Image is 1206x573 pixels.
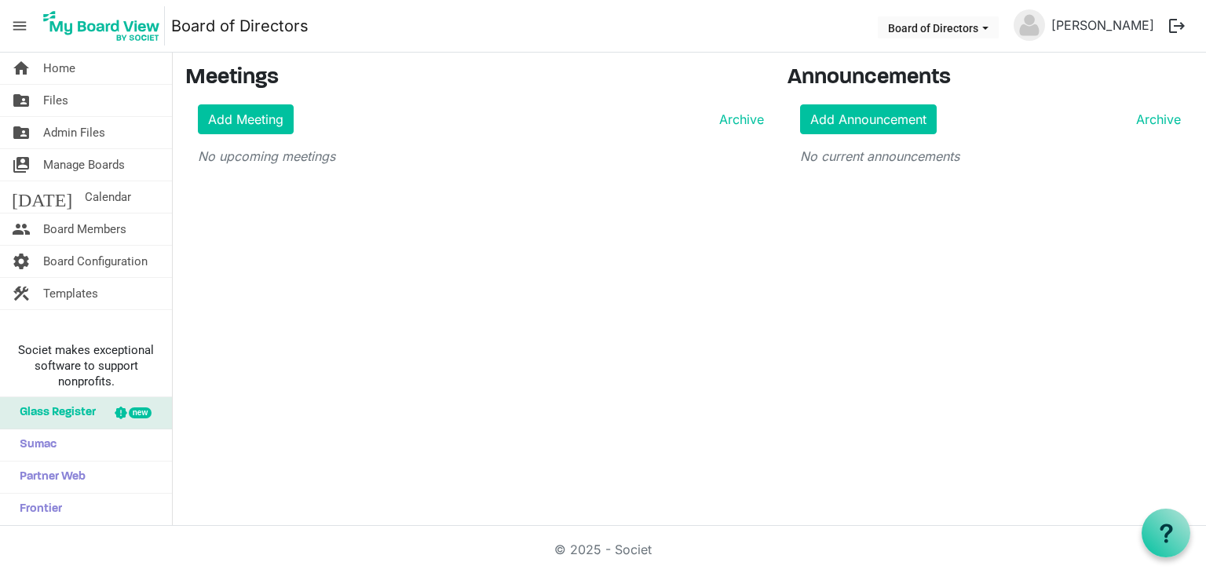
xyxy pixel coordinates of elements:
[43,278,98,309] span: Templates
[12,53,31,84] span: home
[43,246,148,277] span: Board Configuration
[38,6,165,46] img: My Board View Logo
[12,494,62,525] span: Frontier
[85,181,131,213] span: Calendar
[38,6,171,46] a: My Board View Logo
[1130,110,1181,129] a: Archive
[788,65,1194,92] h3: Announcements
[878,16,999,38] button: Board of Directors dropdownbutton
[12,278,31,309] span: construction
[713,110,764,129] a: Archive
[1045,9,1160,41] a: [PERSON_NAME]
[171,10,309,42] a: Board of Directors
[43,53,75,84] span: Home
[185,65,764,92] h3: Meetings
[129,407,152,418] div: new
[12,85,31,116] span: folder_shared
[12,117,31,148] span: folder_shared
[43,85,68,116] span: Files
[43,117,105,148] span: Admin Files
[198,147,764,166] p: No upcoming meetings
[800,104,937,134] a: Add Announcement
[12,397,96,429] span: Glass Register
[12,462,86,493] span: Partner Web
[800,147,1182,166] p: No current announcements
[12,181,72,213] span: [DATE]
[43,149,125,181] span: Manage Boards
[554,542,652,557] a: © 2025 - Societ
[12,246,31,277] span: settings
[1014,9,1045,41] img: no-profile-picture.svg
[7,342,165,389] span: Societ makes exceptional software to support nonprofits.
[5,11,35,41] span: menu
[12,429,57,461] span: Sumac
[12,214,31,245] span: people
[198,104,294,134] a: Add Meeting
[1160,9,1193,42] button: logout
[12,149,31,181] span: switch_account
[43,214,126,245] span: Board Members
